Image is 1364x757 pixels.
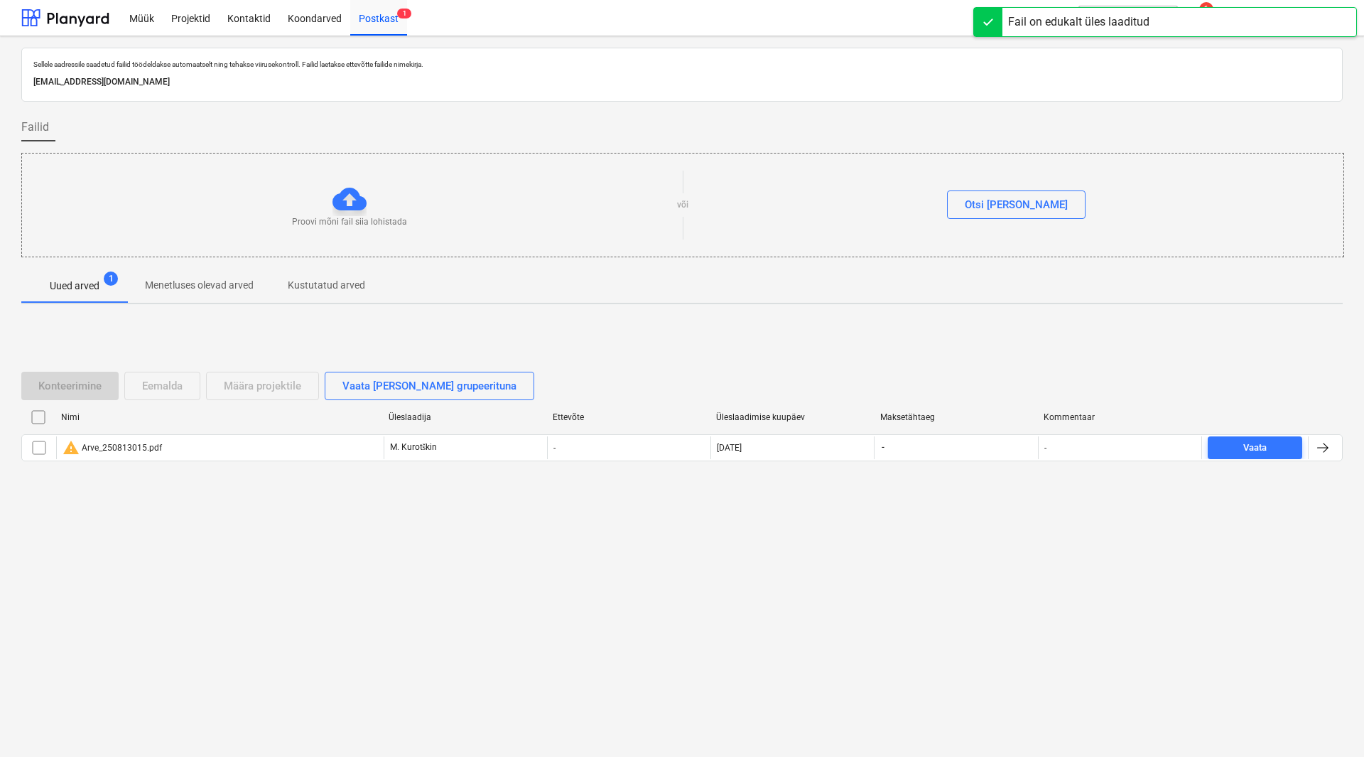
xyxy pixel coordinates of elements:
span: Failid [21,119,49,136]
p: või [677,199,688,211]
div: Arve_250813015.pdf [63,439,162,456]
span: - [880,441,886,453]
span: 1 [397,9,411,18]
button: Vaata [1208,436,1302,459]
p: Uued arved [50,279,99,294]
p: [EMAIL_ADDRESS][DOMAIN_NAME] [33,75,1331,90]
div: Ettevõte [553,412,705,422]
div: Üleslaadija [389,412,541,422]
div: Maksetähtaeg [880,412,1033,422]
button: Otsi [PERSON_NAME] [947,190,1086,219]
span: warning [63,439,80,456]
div: Proovi mõni fail siia lohistadavõiOtsi [PERSON_NAME] [21,153,1344,257]
p: Proovi mõni fail siia lohistada [292,216,407,228]
p: Kustutatud arved [288,278,365,293]
p: Sellele aadressile saadetud failid töödeldakse automaatselt ning tehakse viirusekontroll. Failid ... [33,60,1331,69]
div: Üleslaadimise kuupäev [716,412,869,422]
div: [DATE] [717,443,742,453]
span: 1 [104,272,118,286]
div: - [1044,443,1046,453]
p: Menetluses olevad arved [145,278,254,293]
p: M. Kurotškin [390,441,438,453]
div: - [547,436,710,459]
div: Otsi [PERSON_NAME] [965,195,1068,214]
div: Nimi [61,412,377,422]
div: Vaata [PERSON_NAME] grupeerituna [342,377,516,395]
button: Vaata [PERSON_NAME] grupeerituna [325,372,534,400]
div: Vaata [1243,440,1267,456]
div: Fail on edukalt üles laaditud [1008,14,1149,31]
div: Kommentaar [1044,412,1196,422]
